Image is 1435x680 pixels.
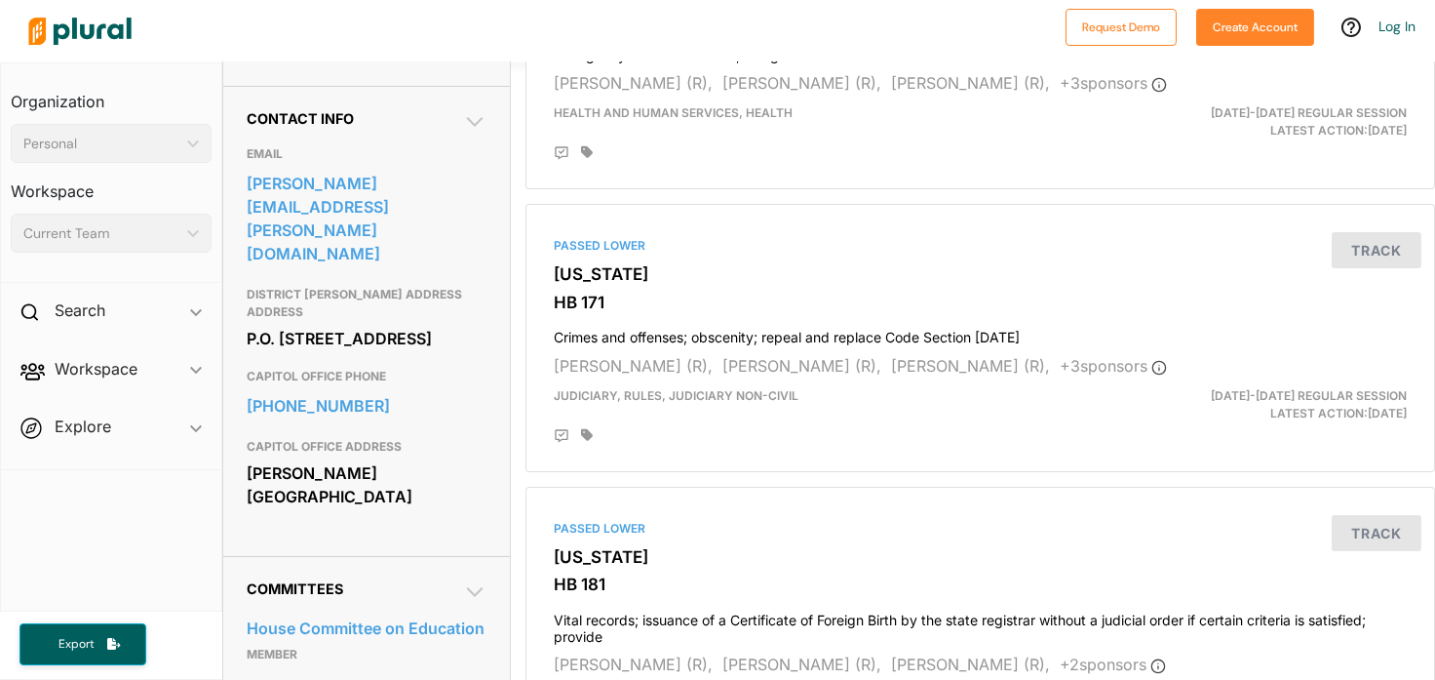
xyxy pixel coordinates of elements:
[554,320,1407,346] h4: Crimes and offenses; obscenity; repeal and replace Code Section [DATE]
[23,223,179,244] div: Current Team
[554,655,713,674] span: [PERSON_NAME] (R),
[1066,16,1177,36] a: Request Demo
[247,391,486,420] a: [PHONE_NUMBER]
[554,547,1407,567] h3: [US_STATE]
[722,655,881,674] span: [PERSON_NAME] (R),
[1332,232,1421,268] button: Track
[1060,73,1167,93] span: + 3 sponsor s
[554,264,1407,284] h3: [US_STATE]
[554,237,1407,255] div: Passed Lower
[247,459,486,511] div: [PERSON_NAME][GEOGRAPHIC_DATA]
[247,580,343,597] span: Committees
[891,73,1050,93] span: [PERSON_NAME] (R),
[11,73,212,116] h3: Organization
[722,73,881,93] span: [PERSON_NAME] (R),
[554,73,713,93] span: [PERSON_NAME] (R),
[891,356,1050,376] span: [PERSON_NAME] (R),
[247,142,486,166] h3: EMAIL
[1211,388,1407,403] span: [DATE]-[DATE] Regular Session
[554,356,713,376] span: [PERSON_NAME] (R),
[1378,18,1416,35] a: Log In
[554,603,1407,646] h4: Vital records; issuance of a Certificate of Foreign Birth by the state registrar without a judici...
[891,655,1050,674] span: [PERSON_NAME] (R),
[19,623,146,665] button: Export
[247,614,486,643] a: House Committee on Education
[581,428,593,442] div: Add tags
[247,435,486,459] h3: CAPITOL OFFICE ADDRESS
[11,163,212,206] h3: Workspace
[1066,9,1177,46] button: Request Demo
[554,520,1407,538] div: Passed Lower
[1127,104,1421,140] div: Latest Action: [DATE]
[45,636,107,653] span: Export
[247,169,486,268] a: [PERSON_NAME][EMAIL_ADDRESS][PERSON_NAME][DOMAIN_NAME]
[722,356,881,376] span: [PERSON_NAME] (R),
[554,428,569,444] div: Add Position Statement
[554,145,569,161] div: Add Position Statement
[247,365,486,388] h3: CAPITOL OFFICE PHONE
[554,105,793,120] span: Health and Human Services, Health
[1060,356,1167,376] span: + 3 sponsor s
[554,293,1407,312] h3: HB 171
[1196,9,1314,46] button: Create Account
[247,643,486,666] p: Member
[1196,16,1314,36] a: Create Account
[1127,387,1421,422] div: Latest Action: [DATE]
[247,110,354,127] span: Contact Info
[247,283,486,324] h3: DISTRICT [PERSON_NAME] ADDRESS ADDRESS
[554,388,798,403] span: Judiciary, Rules, Judiciary Non-Civil
[1211,105,1407,120] span: [DATE]-[DATE] Regular Session
[247,324,486,353] div: P.O. [STREET_ADDRESS]
[1060,655,1166,674] span: + 2 sponsor s
[1332,515,1421,551] button: Track
[23,134,179,154] div: Personal
[554,575,1407,594] h3: HB 181
[55,300,105,321] h2: Search
[581,145,593,159] div: Add tags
